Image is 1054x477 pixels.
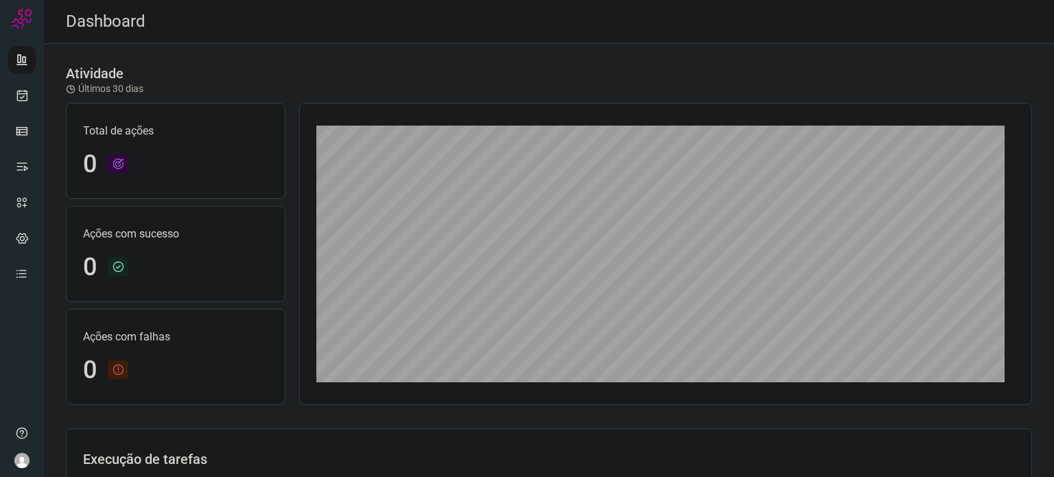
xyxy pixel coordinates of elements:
[83,150,97,179] h1: 0
[83,253,97,282] h1: 0
[83,451,1015,467] h3: Execução de tarefas
[66,12,145,32] h2: Dashboard
[66,82,143,96] p: Últimos 30 dias
[83,226,268,242] p: Ações com sucesso
[83,356,97,385] h1: 0
[83,329,268,345] p: Ações com falhas
[83,123,268,139] p: Total de ações
[12,8,32,29] img: Logo
[66,65,124,82] h3: Atividade
[14,452,30,469] img: avatar-user-boy.jpg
